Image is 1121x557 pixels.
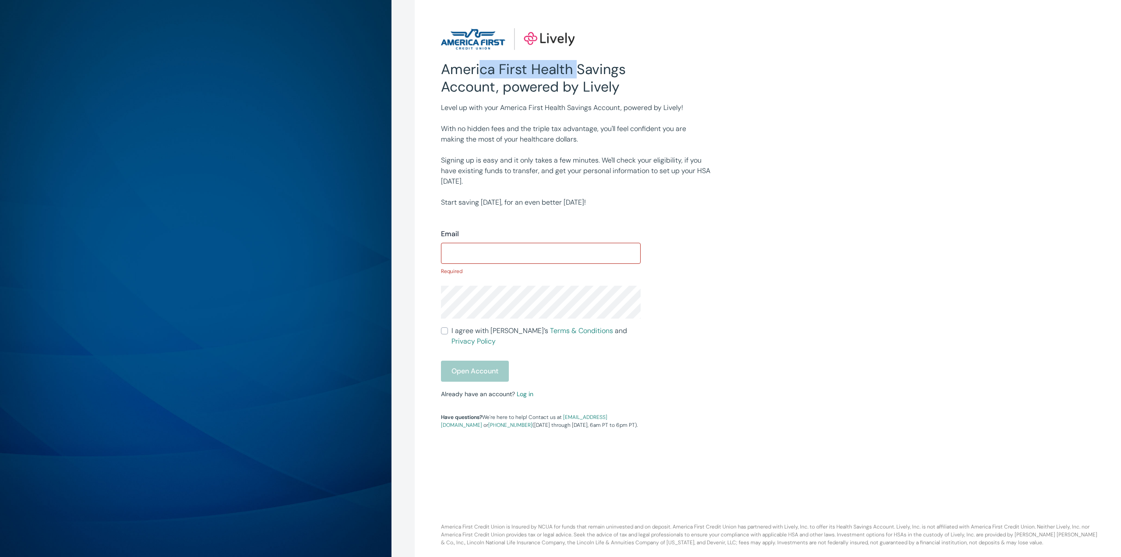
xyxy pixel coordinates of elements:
p: Required [441,267,641,275]
label: Email [441,229,459,239]
a: [PHONE_NUMBER] [488,422,532,429]
p: Start saving [DATE], for an even better [DATE]! [441,197,711,208]
h2: America First Health Savings Account, powered by Lively [441,60,641,96]
p: Signing up is easy and it only takes a few minutes. We'll check your eligibility, if you have exi... [441,155,711,187]
strong: Have questions? [441,414,482,421]
a: Privacy Policy [451,337,496,346]
span: I agree with [PERSON_NAME]’s and [451,326,641,347]
p: We're here to help! Contact us at or ([DATE] through [DATE], 6am PT to 6pm PT). [441,413,641,429]
a: Terms & Conditions [550,326,613,335]
a: Log in [517,390,533,398]
p: With no hidden fees and the triple tax advantage, you'll feel confident you are making the most o... [441,124,711,145]
p: Level up with your America First Health Savings Account, powered by Lively! [441,103,711,113]
img: Lively [441,28,574,50]
p: America First Credit Union is Insured by NCUA for funds that remain uninvested and on deposit. Am... [436,502,1100,546]
small: Already have an account? [441,390,533,398]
